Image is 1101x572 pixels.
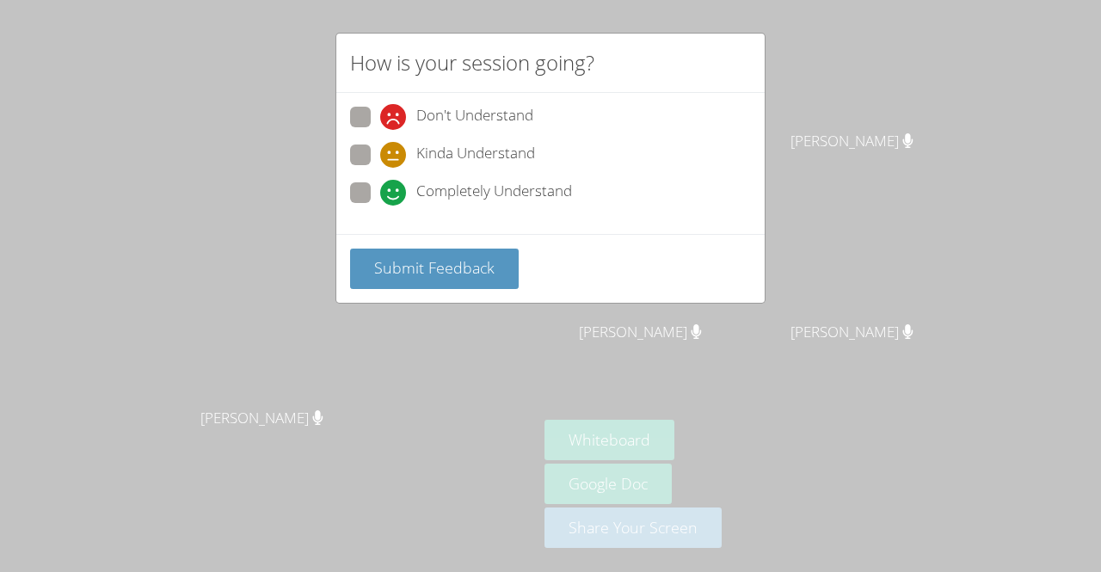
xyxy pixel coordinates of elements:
[350,47,594,78] h2: How is your session going?
[374,257,495,278] span: Submit Feedback
[416,104,533,130] span: Don't Understand
[350,249,519,289] button: Submit Feedback
[416,180,572,206] span: Completely Understand
[416,142,535,168] span: Kinda Understand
